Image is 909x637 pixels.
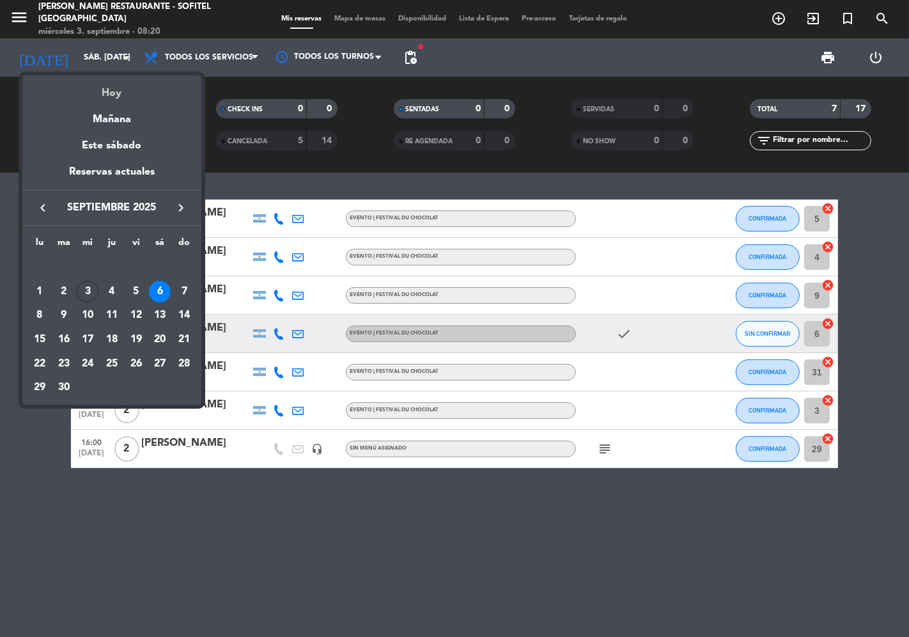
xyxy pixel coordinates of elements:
div: 2 [53,281,75,303]
div: Hoy [22,75,201,102]
th: martes [52,235,76,255]
td: 10 de septiembre de 2025 [75,304,100,328]
div: 8 [29,304,50,326]
td: 19 de septiembre de 2025 [124,327,148,352]
div: Este sábado [22,128,201,164]
div: 21 [173,329,195,350]
div: 22 [29,353,50,375]
td: 5 de septiembre de 2025 [124,279,148,304]
td: 29 de septiembre de 2025 [27,376,52,400]
div: 7 [173,281,195,303]
div: 23 [53,353,75,375]
th: sábado [148,235,173,255]
div: 17 [77,329,98,350]
td: 27 de septiembre de 2025 [148,352,173,376]
th: miércoles [75,235,100,255]
td: 12 de septiembre de 2025 [124,304,148,328]
button: keyboard_arrow_left [31,200,54,216]
div: 1 [29,281,50,303]
div: 25 [101,353,123,375]
div: 30 [53,377,75,398]
td: 20 de septiembre de 2025 [148,327,173,352]
div: 16 [53,329,75,350]
div: 14 [173,304,195,326]
div: 10 [77,304,98,326]
div: 26 [125,353,147,375]
td: 18 de septiembre de 2025 [100,327,124,352]
button: keyboard_arrow_right [169,200,192,216]
td: 15 de septiembre de 2025 [27,327,52,352]
td: 6 de septiembre de 2025 [148,279,173,304]
div: 28 [173,353,195,375]
td: SEP. [27,255,196,279]
td: 22 de septiembre de 2025 [27,352,52,376]
td: 13 de septiembre de 2025 [148,304,173,328]
td: 8 de septiembre de 2025 [27,304,52,328]
div: 20 [149,329,171,350]
div: 5 [125,281,147,303]
div: 24 [77,353,98,375]
td: 16 de septiembre de 2025 [52,327,76,352]
td: 2 de septiembre de 2025 [52,279,76,304]
td: 3 de septiembre de 2025 [75,279,100,304]
td: 21 de septiembre de 2025 [172,327,196,352]
td: 4 de septiembre de 2025 [100,279,124,304]
th: lunes [27,235,52,255]
td: 28 de septiembre de 2025 [172,352,196,376]
div: 11 [101,304,123,326]
div: 12 [125,304,147,326]
div: 27 [149,353,171,375]
th: viernes [124,235,148,255]
td: 1 de septiembre de 2025 [27,279,52,304]
div: 13 [149,304,171,326]
i: keyboard_arrow_right [173,200,189,216]
td: 7 de septiembre de 2025 [172,279,196,304]
td: 11 de septiembre de 2025 [100,304,124,328]
div: 6 [149,281,171,303]
div: Reservas actuales [22,164,201,190]
td: 30 de septiembre de 2025 [52,376,76,400]
div: Mañana [22,102,201,128]
div: 29 [29,377,50,398]
div: 3 [77,281,98,303]
th: domingo [172,235,196,255]
th: jueves [100,235,124,255]
span: septiembre 2025 [54,200,169,216]
td: 17 de septiembre de 2025 [75,327,100,352]
td: 24 de septiembre de 2025 [75,352,100,376]
td: 14 de septiembre de 2025 [172,304,196,328]
div: 9 [53,304,75,326]
td: 23 de septiembre de 2025 [52,352,76,376]
td: 25 de septiembre de 2025 [100,352,124,376]
div: 19 [125,329,147,350]
div: 18 [101,329,123,350]
td: 9 de septiembre de 2025 [52,304,76,328]
td: 26 de septiembre de 2025 [124,352,148,376]
i: keyboard_arrow_left [35,200,50,216]
div: 4 [101,281,123,303]
div: 15 [29,329,50,350]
